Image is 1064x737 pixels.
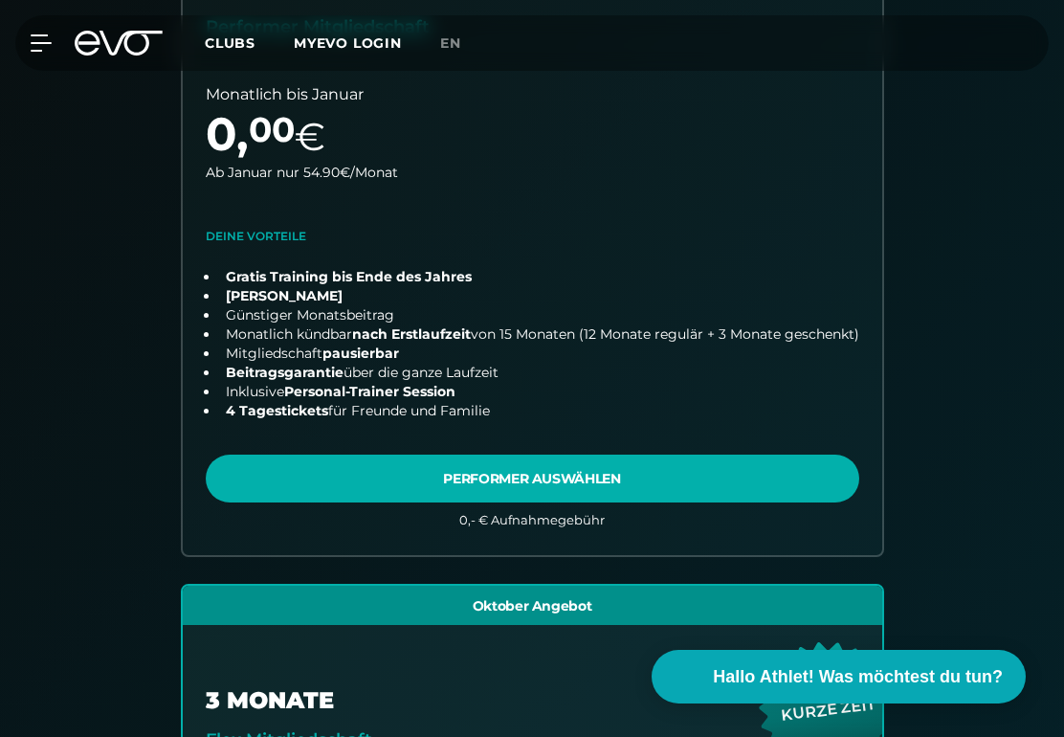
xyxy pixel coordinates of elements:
[205,33,294,52] a: Clubs
[294,34,402,52] a: MYEVO LOGIN
[652,650,1026,703] button: Hallo Athlet! Was möchtest du tun?
[205,34,255,52] span: Clubs
[440,34,461,52] span: en
[440,33,484,55] a: en
[713,664,1003,690] span: Hallo Athlet! Was möchtest du tun?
